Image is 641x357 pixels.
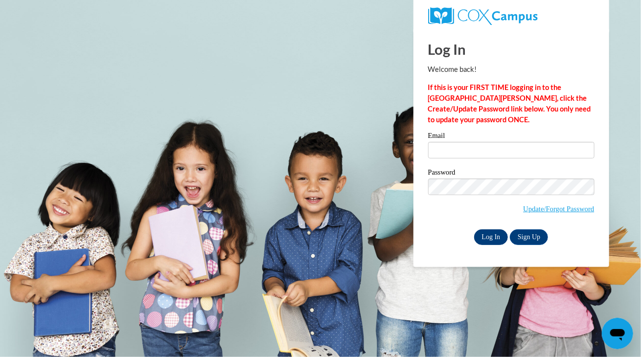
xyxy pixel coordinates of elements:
a: Update/Forgot Password [523,205,594,213]
a: Sign Up [510,229,548,245]
label: Password [428,169,595,178]
iframe: Button to launch messaging window [602,318,633,349]
label: Email [428,132,595,142]
img: COX Campus [428,7,538,25]
h1: Log In [428,39,595,59]
p: Welcome back! [428,64,595,75]
strong: If this is your FIRST TIME logging in to the [GEOGRAPHIC_DATA][PERSON_NAME], click the Create/Upd... [428,83,591,124]
input: Log In [474,229,508,245]
a: COX Campus [428,7,595,25]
